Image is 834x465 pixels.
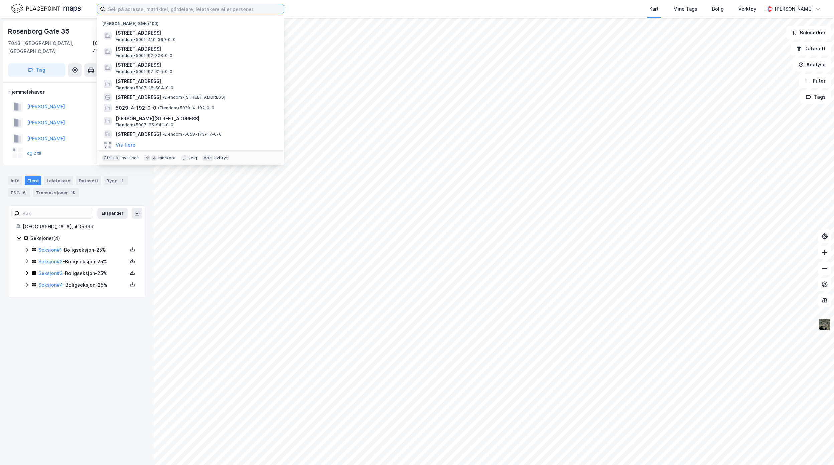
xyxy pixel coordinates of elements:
[162,132,222,137] span: Eiendom • 5058-173-17-0-0
[791,42,831,55] button: Datasett
[116,53,173,58] span: Eiendom • 5001-92-323-0-0
[649,5,659,13] div: Kart
[162,95,164,100] span: •
[712,5,724,13] div: Bolig
[801,433,834,465] iframe: Chat Widget
[97,208,128,219] button: Ekspander
[38,281,127,289] div: - Boligseksjon - 25%
[116,130,161,138] span: [STREET_ADDRESS]
[8,26,71,37] div: Rosenborg Gate 35
[116,61,276,69] span: [STREET_ADDRESS]
[8,188,30,197] div: ESG
[818,318,831,331] img: 9k=
[76,176,101,185] div: Datasett
[673,5,697,13] div: Mine Tags
[775,5,813,13] div: [PERSON_NAME]
[786,26,831,39] button: Bokmerker
[104,176,128,185] div: Bygg
[21,189,28,196] div: 6
[11,3,81,15] img: logo.f888ab2527a4732fd821a326f86c7f29.svg
[8,63,65,77] button: Tag
[202,155,213,161] div: esc
[801,433,834,465] div: Kontrollprogram for chat
[800,90,831,104] button: Tags
[158,105,215,111] span: Eiendom • 5029-4-192-0-0
[116,141,135,149] button: Vis flere
[738,5,756,13] div: Verktøy
[158,105,160,110] span: •
[799,74,831,88] button: Filter
[116,37,176,42] span: Eiendom • 5001-410-399-0-0
[38,270,63,276] a: Seksjon#3
[38,259,63,264] a: Seksjon#2
[116,45,276,53] span: [STREET_ADDRESS]
[69,189,76,196] div: 18
[8,88,145,96] div: Hjemmelshaver
[116,77,276,85] span: [STREET_ADDRESS]
[158,155,176,161] div: markere
[44,176,73,185] div: Leietakere
[116,104,156,112] span: 5029-4-192-0-0
[122,155,139,161] div: nytt søk
[8,39,93,55] div: 7043, [GEOGRAPHIC_DATA], [GEOGRAPHIC_DATA]
[38,258,127,266] div: - Boligseksjon - 25%
[116,69,173,74] span: Eiendom • 5001-97-315-0-0
[119,177,126,184] div: 1
[188,155,197,161] div: velg
[38,247,62,253] a: Seksjon#1
[38,269,127,277] div: - Boligseksjon - 25%
[116,115,276,123] span: [PERSON_NAME][STREET_ADDRESS]
[162,95,225,100] span: Eiendom • [STREET_ADDRESS]
[116,85,174,91] span: Eiendom • 5007-18-504-0-0
[38,246,127,254] div: - Boligseksjon - 25%
[33,188,79,197] div: Transaksjoner
[793,58,831,71] button: Analyse
[97,16,284,28] div: [PERSON_NAME] søk (100)
[93,39,146,55] div: [GEOGRAPHIC_DATA], 410/399
[116,122,174,128] span: Eiendom • 5007-65-941-0-0
[116,93,161,101] span: [STREET_ADDRESS]
[8,176,22,185] div: Info
[116,29,276,37] span: [STREET_ADDRESS]
[102,155,120,161] div: Ctrl + k
[38,282,63,288] a: Seksjon#4
[214,155,228,161] div: avbryt
[25,176,41,185] div: Eiere
[162,132,164,137] span: •
[105,4,284,14] input: Søk på adresse, matrikkel, gårdeiere, leietakere eller personer
[30,234,137,242] div: Seksjoner ( 4 )
[20,208,93,218] input: Søk
[23,223,137,231] div: [GEOGRAPHIC_DATA], 410/399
